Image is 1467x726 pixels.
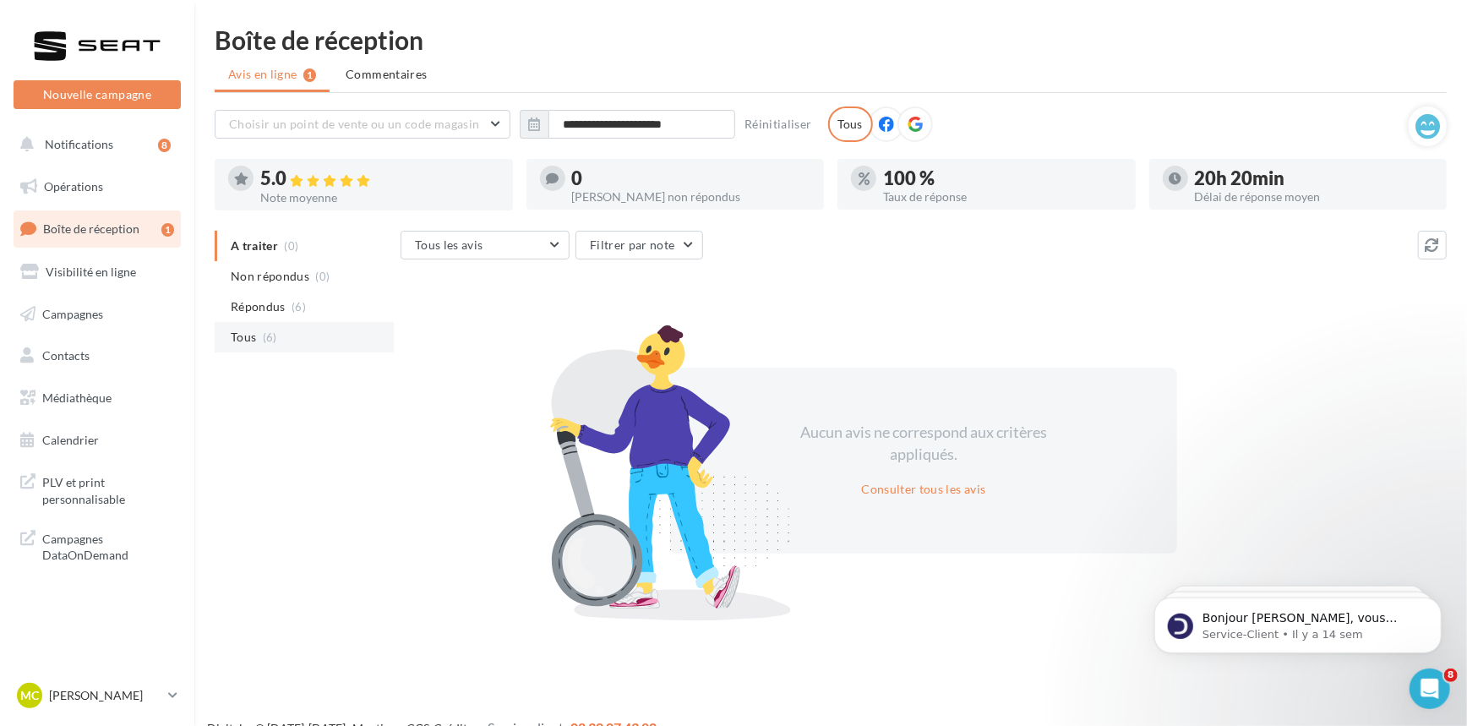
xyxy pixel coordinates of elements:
[10,297,184,332] a: Campagnes
[828,106,873,142] div: Tous
[10,254,184,290] a: Visibilité en ligne
[44,179,103,194] span: Opérations
[415,237,483,252] span: Tous les avis
[42,306,103,320] span: Campagnes
[14,80,181,109] button: Nouvelle campagne
[45,137,113,151] span: Notifications
[231,268,309,285] span: Non répondus
[260,192,499,204] div: Note moyenne
[401,231,570,259] button: Tous les avis
[231,298,286,315] span: Répondus
[42,390,112,405] span: Médiathèque
[260,169,499,188] div: 5.0
[161,223,174,237] div: 1
[74,49,289,180] span: Bonjour [PERSON_NAME], vous n'avez pas encore souscrit au module Marketing Direct ? Pour cela, c'...
[10,127,177,162] button: Notifications 8
[10,464,184,514] a: PLV et print personnalisable
[229,117,479,131] span: Choisir un point de vente ou un code magasin
[1129,562,1467,680] iframe: Intercom notifications message
[572,191,811,203] div: [PERSON_NAME] non répondus
[854,479,992,499] button: Consulter tous les avis
[883,169,1122,188] div: 100 %
[42,348,90,363] span: Contacts
[292,300,306,314] span: (6)
[575,231,703,259] button: Filtrer par note
[20,687,39,704] span: MC
[46,265,136,279] span: Visibilité en ligne
[738,114,819,134] button: Réinitialiser
[1444,669,1458,682] span: 8
[43,221,139,236] span: Boîte de réception
[778,422,1069,465] div: Aucun avis ne correspond aux critères appliqués.
[572,169,811,188] div: 0
[42,433,99,447] span: Calendrier
[10,210,184,247] a: Boîte de réception1
[10,423,184,458] a: Calendrier
[10,338,184,374] a: Contacts
[215,110,510,139] button: Choisir un point de vente ou un code magasin
[215,27,1447,52] div: Boîte de réception
[158,139,171,152] div: 8
[10,169,184,205] a: Opérations
[231,329,256,346] span: Tous
[10,380,184,416] a: Médiathèque
[346,66,427,83] span: Commentaires
[74,65,292,80] p: Message from Service-Client, sent Il y a 14 sem
[49,687,161,704] p: [PERSON_NAME]
[263,330,277,344] span: (6)
[42,471,174,507] span: PLV et print personnalisable
[10,521,184,570] a: Campagnes DataOnDemand
[883,191,1122,203] div: Taux de réponse
[42,527,174,564] span: Campagnes DataOnDemand
[316,270,330,283] span: (0)
[1195,169,1434,188] div: 20h 20min
[1410,669,1450,709] iframe: Intercom live chat
[1195,191,1434,203] div: Délai de réponse moyen
[14,680,181,712] a: MC [PERSON_NAME]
